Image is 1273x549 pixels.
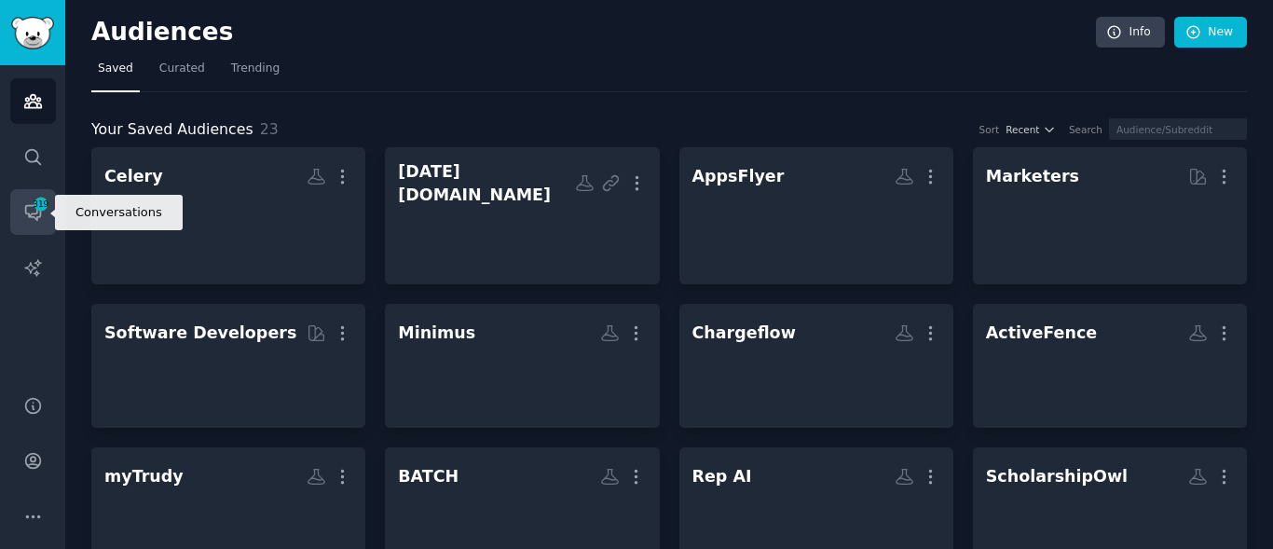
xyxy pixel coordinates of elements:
[1006,123,1056,136] button: Recent
[398,322,475,345] div: Minimus
[986,165,1079,188] div: Marketers
[231,61,280,77] span: Trending
[398,160,574,206] div: [DATE][DOMAIN_NAME]
[91,18,1096,48] h2: Audiences
[98,61,133,77] span: Saved
[398,465,459,488] div: BATCH
[91,304,365,428] a: Software Developers
[33,198,49,211] span: 319
[385,304,659,428] a: Minimus
[692,165,785,188] div: AppsFlyer
[159,61,205,77] span: Curated
[225,54,286,92] a: Trending
[104,322,296,345] div: Software Developers
[973,304,1247,428] a: ActiveFence
[1109,118,1247,140] input: Audience/Subreddit
[986,465,1128,488] div: ScholarshipOwl
[1006,123,1039,136] span: Recent
[1174,17,1247,48] a: New
[10,189,56,235] a: 319
[91,54,140,92] a: Saved
[973,147,1247,284] a: Marketers
[153,54,212,92] a: Curated
[385,147,659,284] a: [DATE][DOMAIN_NAME]
[679,304,953,428] a: Chargeflow
[692,322,796,345] div: Chargeflow
[260,120,279,138] span: 23
[979,123,1000,136] div: Sort
[986,322,1097,345] div: ActiveFence
[104,165,163,188] div: Celery
[91,147,365,284] a: Celery
[11,17,54,49] img: GummySearch logo
[104,465,184,488] div: myTrudy
[91,118,253,142] span: Your Saved Audiences
[1096,17,1165,48] a: Info
[1069,123,1102,136] div: Search
[692,465,752,488] div: Rep AI
[679,147,953,284] a: AppsFlyer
